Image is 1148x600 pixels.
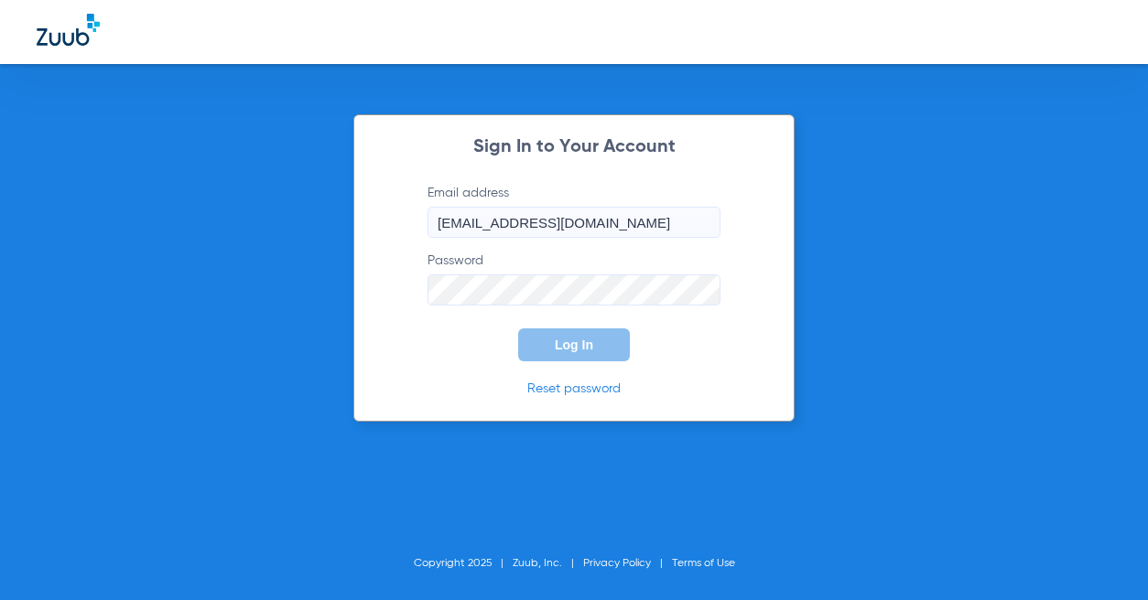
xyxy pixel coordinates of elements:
[527,382,621,395] a: Reset password
[555,337,593,352] span: Log In
[428,252,720,305] label: Password
[428,207,720,238] input: Email address
[37,14,100,46] img: Zuub Logo
[583,558,651,569] a: Privacy Policy
[414,554,513,573] li: Copyright 2025
[428,184,720,238] label: Email address
[672,558,735,569] a: Terms of Use
[400,138,748,156] h2: Sign In to Your Account
[1056,512,1148,600] iframe: Chat Widget
[518,328,630,361] button: Log In
[513,554,583,573] li: Zuub, Inc.
[428,274,720,305] input: Password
